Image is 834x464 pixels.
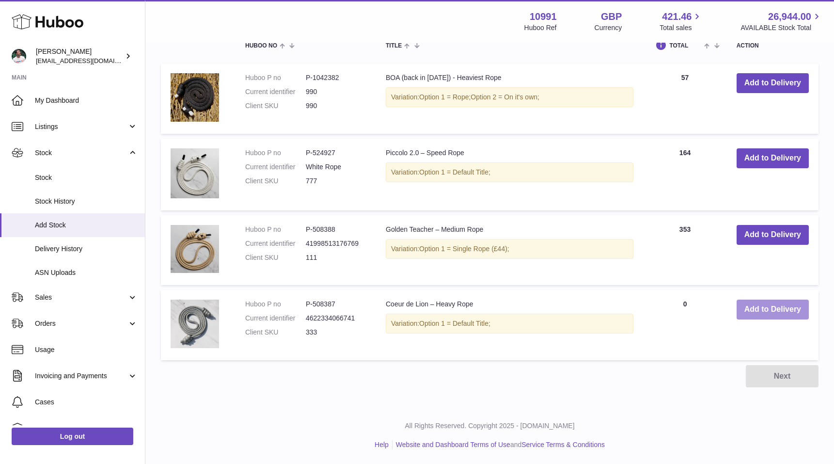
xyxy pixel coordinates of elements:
td: Coeur de Lion – Heavy Rope [376,290,643,360]
dt: Client SKU [245,101,306,111]
dt: Client SKU [245,328,306,337]
span: Stock History [35,197,138,206]
dt: Huboo P no [245,148,306,158]
dd: 990 [306,87,366,96]
img: Coeur de Lion – Heavy Rope [171,300,219,348]
span: Orders [35,319,127,328]
button: Add to Delivery [737,73,809,93]
td: 57 [643,64,726,134]
span: Option 2 = On it's own; [471,93,539,101]
span: Delivery History [35,244,138,254]
dt: Current identifier [245,162,306,172]
span: [EMAIL_ADDRESS][DOMAIN_NAME] [36,57,142,64]
dd: P-508388 [306,225,366,234]
dd: P-1042382 [306,73,366,82]
a: 26,944.00 AVAILABLE Stock Total [740,10,822,32]
span: Usage [35,345,138,354]
span: 26,944.00 [768,10,811,23]
dt: Current identifier [245,239,306,248]
span: Channels [35,424,138,433]
dt: Client SKU [245,176,306,186]
div: Variation: [386,87,633,107]
div: Currency [595,23,622,32]
span: Huboo no [245,43,277,49]
div: Variation: [386,162,633,182]
dt: Huboo P no [245,73,306,82]
dd: P-508387 [306,300,366,309]
img: Piccolo 2.0 – Speed Rope [171,148,219,198]
dd: 111 [306,253,366,262]
a: Help [375,441,389,448]
dd: White Rope [306,162,366,172]
div: [PERSON_NAME] [36,47,123,65]
img: timshieff@gmail.com [12,49,26,64]
span: Option 1 = Rope; [419,93,471,101]
span: AVAILABLE Stock Total [740,23,822,32]
li: and [393,440,605,449]
span: Invoicing and Payments [35,371,127,381]
a: 421.46 Total sales [660,10,703,32]
a: Service Terms & Conditions [521,441,605,448]
td: 164 [643,139,726,210]
p: All Rights Reserved. Copyright 2025 - [DOMAIN_NAME] [153,421,826,431]
td: 353 [643,215,726,285]
div: Action [737,43,809,49]
span: Total sales [660,23,703,32]
dt: Current identifier [245,87,306,96]
a: Log out [12,428,133,445]
span: 421.46 [662,10,692,23]
div: Variation: [386,314,633,334]
dd: 4622334066741 [306,314,366,323]
td: Piccolo 2.0 – Speed Rope [376,139,643,210]
dd: 990 [306,101,366,111]
span: Option 1 = Default Title; [419,320,490,327]
span: ASN Uploads [35,268,138,277]
span: Option 1 = Single Rope (£44); [419,245,509,253]
dd: 333 [306,328,366,337]
div: Variation: [386,239,633,259]
dt: Client SKU [245,253,306,262]
dd: 777 [306,176,366,186]
span: Title [386,43,402,49]
span: Stock [35,173,138,182]
button: Add to Delivery [737,148,809,168]
strong: 10991 [530,10,557,23]
td: Golden Teacher – Medium Rope [376,215,643,285]
td: BOA (back in [DATE]) - Heaviest Rope [376,64,643,134]
dt: Huboo P no [245,225,306,234]
span: Stock [35,148,127,158]
span: Option 1 = Default Title; [419,168,490,176]
span: Sales [35,293,127,302]
span: My Dashboard [35,96,138,105]
button: Add to Delivery [737,225,809,245]
strong: GBP [601,10,622,23]
img: Golden Teacher – Medium Rope [171,225,219,273]
dd: 41998513176769 [306,239,366,248]
a: Website and Dashboard Terms of Use [396,441,510,448]
dt: Current identifier [245,314,306,323]
img: BOA (back in 2025) - Heaviest Rope [171,73,219,122]
span: Listings [35,122,127,131]
div: Huboo Ref [524,23,557,32]
button: Add to Delivery [737,300,809,320]
td: 0 [643,290,726,360]
span: Cases [35,398,138,407]
dt: Huboo P no [245,300,306,309]
span: Add Stock [35,221,138,230]
dd: P-524927 [306,148,366,158]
